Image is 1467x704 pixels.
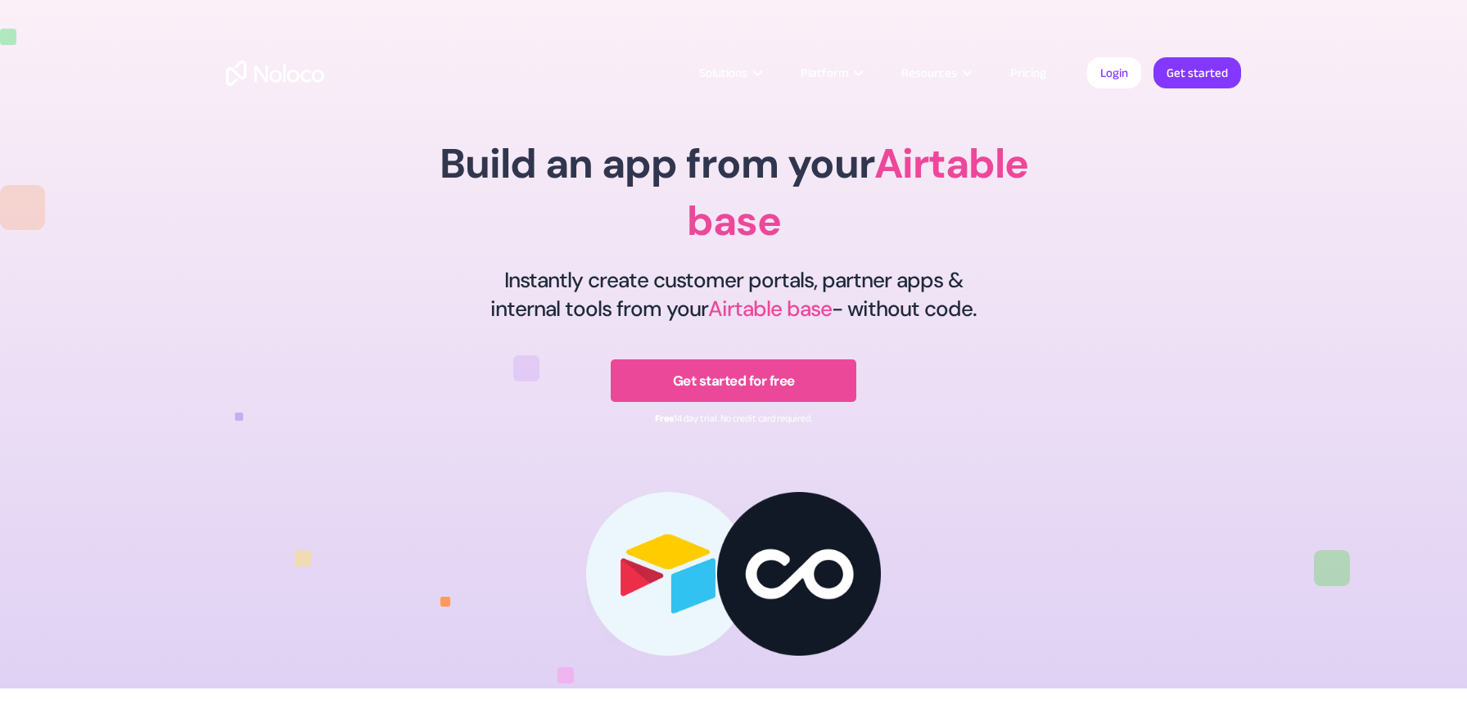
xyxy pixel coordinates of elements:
[699,62,747,83] div: Solutions
[717,492,881,656] img: Fregmar Enterprises - Noloco no code airtable app builder
[801,62,848,83] div: Platform
[226,61,324,86] a: home
[881,62,990,83] div: Resources
[655,408,812,428] div: 14 day trial. No credit card required.
[990,62,1067,83] a: Pricing
[708,295,832,323] span: Airtable base
[901,62,957,83] div: Resources
[1153,57,1241,88] a: Get started
[406,135,1061,250] h1: Build an app from your
[1087,57,1141,88] a: Login
[586,492,750,656] img: airtable app builder - noloco - no-code app builder
[655,409,674,427] strong: Free
[488,266,979,323] h2: Instantly create customer portals, partner apps & internal tools from your - without code.
[679,62,780,83] div: Solutions
[780,62,881,83] div: Platform
[611,359,856,402] a: Get started for free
